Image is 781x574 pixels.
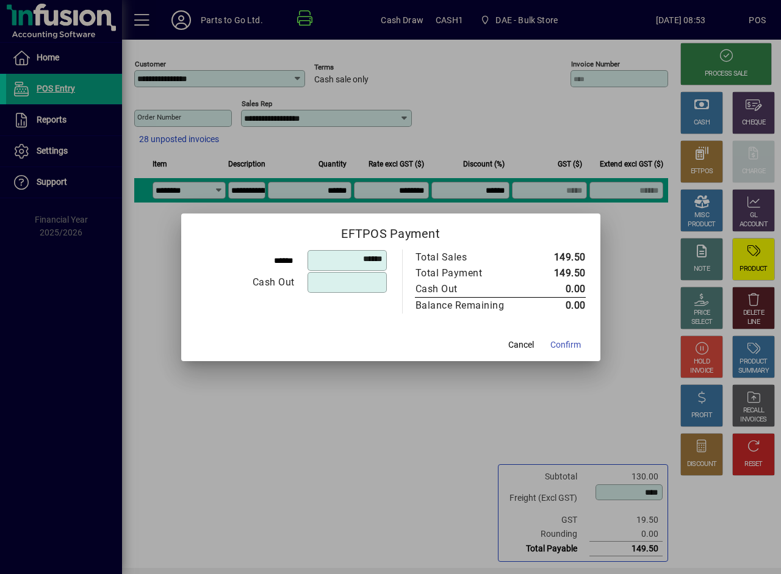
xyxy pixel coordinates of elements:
[550,339,581,351] span: Confirm
[415,249,530,265] td: Total Sales
[530,265,586,281] td: 149.50
[181,213,600,249] h2: EFTPOS Payment
[416,298,518,313] div: Balance Remaining
[502,334,541,356] button: Cancel
[415,265,530,281] td: Total Payment
[196,275,295,290] div: Cash Out
[530,249,586,265] td: 149.50
[530,281,586,298] td: 0.00
[416,282,518,296] div: Cash Out
[508,339,534,351] span: Cancel
[530,297,586,314] td: 0.00
[545,334,586,356] button: Confirm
